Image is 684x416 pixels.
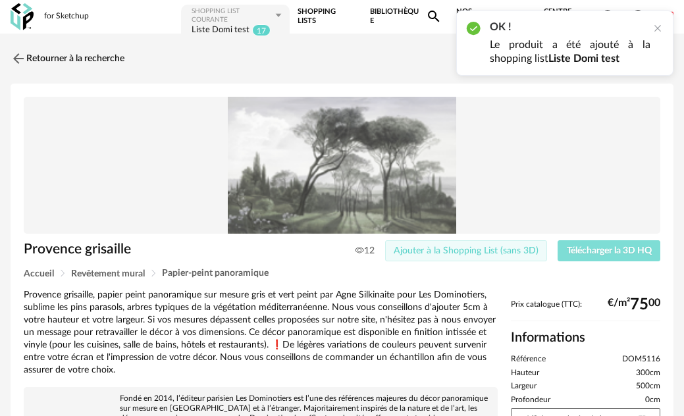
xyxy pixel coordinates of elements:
[192,24,250,37] div: Liste Domi test
[394,246,539,255] span: Ajouter à la Shopping List (sans 3D)
[558,240,660,261] button: Télécharger la 3D HQ
[11,51,26,66] img: svg+xml;base64,PHN2ZyB3aWR0aD0iMjQiIGhlaWdodD0iMjQiIHZpZXdCb3g9IjAgMCAyNCAyNCIgZmlsbD0ibm9uZSIgeG...
[600,9,616,24] span: Help Circle Outline icon
[71,269,145,278] span: Revêtement mural
[24,97,660,234] img: Product pack shot
[645,395,660,405] span: 0cm
[24,240,281,258] h1: Provence grisaille
[24,269,54,278] span: Accueil
[659,9,673,24] img: fr
[513,9,529,24] span: Heart Outline icon
[355,245,375,257] span: 12
[426,9,442,24] span: Magnify icon
[511,354,546,365] span: Référence
[548,53,619,64] b: Liste Domi test
[456,3,529,30] span: Nos marques
[511,395,550,405] span: Profondeur
[622,354,660,365] span: DOM5116
[511,368,539,378] span: Hauteur
[630,9,646,24] span: Account Circle icon
[490,38,650,66] p: Le produit a été ajouté à la shopping list
[192,7,274,24] div: Shopping List courante
[298,3,355,30] a: Shopping Lists
[370,3,442,30] a: BibliothèqueMagnify icon
[511,381,537,392] span: Largeur
[385,240,548,261] button: Ajouter à la Shopping List (sans 3D)
[511,329,660,346] h2: Informations
[636,368,660,378] span: 300cm
[511,299,660,321] div: Prix catalogue (TTC):
[630,300,648,309] span: 75
[24,269,660,278] div: Breadcrumb
[11,44,124,73] a: Retourner à la recherche
[630,9,652,24] span: Account Circle icon
[11,3,34,30] img: OXP
[44,11,89,22] div: for Sketchup
[162,269,269,278] span: Papier-peint panoramique
[252,24,271,36] sup: 17
[490,20,650,34] h2: OK !
[24,289,498,376] div: Provence grisaille, papier peint panoramique sur mesure gris et vert peint par Agne Silkinaite po...
[608,300,660,309] div: €/m² 00
[544,7,616,26] span: Centre d'aideHelp Circle Outline icon
[636,381,660,392] span: 500cm
[567,246,652,255] span: Télécharger la 3D HQ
